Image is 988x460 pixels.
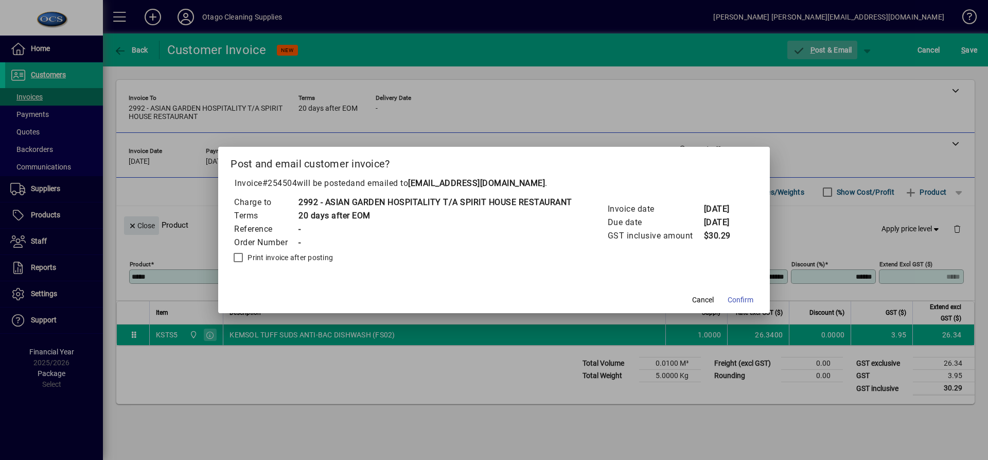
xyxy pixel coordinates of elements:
td: Invoice date [607,202,703,216]
label: Print invoice after posting [245,252,333,263]
td: - [298,223,572,236]
span: #254504 [262,178,297,188]
td: 2992 - ASIAN GARDEN HOSPITALITY T/A SPIRIT HOUSE RESTAURANT [298,196,572,209]
button: Confirm [724,291,757,309]
td: $30.29 [703,229,745,243]
p: Invoice will be posted . [231,177,757,190]
span: Confirm [728,295,753,305]
td: Due date [607,216,703,229]
td: Charge to [234,196,298,209]
span: and emailed to [350,178,545,188]
td: GST inclusive amount [607,229,703,243]
td: 20 days after EOM [298,209,572,223]
h2: Post and email customer invoice? [218,147,770,177]
td: [DATE] [703,202,745,216]
span: Cancel [692,295,714,305]
td: Terms [234,209,298,223]
td: - [298,236,572,249]
td: Reference [234,223,298,236]
b: [EMAIL_ADDRESS][DOMAIN_NAME] [408,178,545,188]
td: Order Number [234,236,298,249]
td: [DATE] [703,216,745,229]
button: Cancel [686,291,719,309]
